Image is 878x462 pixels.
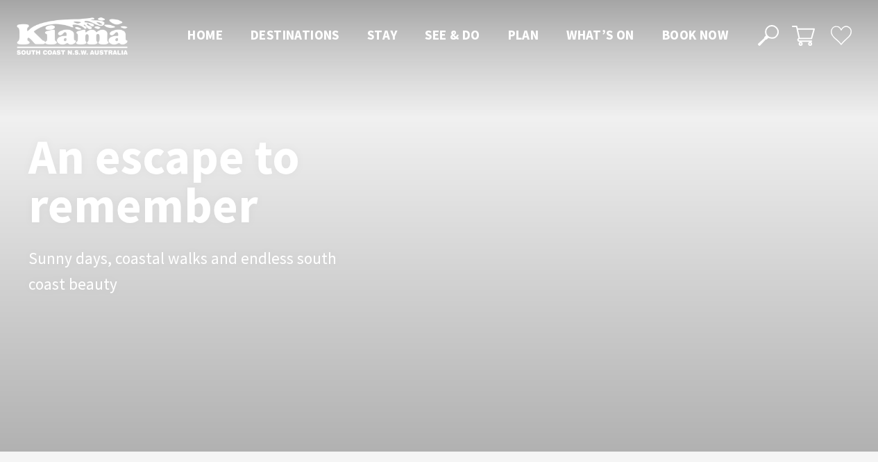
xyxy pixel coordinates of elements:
span: Stay [367,26,398,43]
span: See & Do [425,26,480,43]
img: Kiama Logo [17,17,128,55]
p: Sunny days, coastal walks and endless south coast beauty [28,246,341,297]
h1: An escape to remember [28,132,410,229]
nav: Main Menu [174,24,742,47]
span: Book now [662,26,728,43]
span: Plan [508,26,539,43]
span: What’s On [566,26,634,43]
span: Home [187,26,223,43]
span: Destinations [251,26,339,43]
